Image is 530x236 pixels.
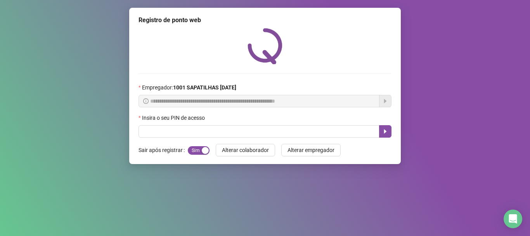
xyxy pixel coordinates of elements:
[281,144,341,156] button: Alterar empregador
[222,146,269,154] span: Alterar colaborador
[173,84,236,91] strong: 1001 SAPATILHAS [DATE]
[382,128,388,135] span: caret-right
[142,83,236,92] span: Empregador :
[504,210,522,228] div: Open Intercom Messenger
[216,144,275,156] button: Alterar colaborador
[139,144,188,156] label: Sair após registrar
[139,114,210,122] label: Insira o seu PIN de acesso
[288,146,334,154] span: Alterar empregador
[139,16,391,25] div: Registro de ponto web
[248,28,282,64] img: QRPoint
[143,98,149,104] span: info-circle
